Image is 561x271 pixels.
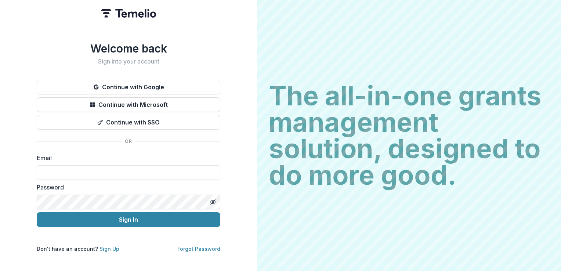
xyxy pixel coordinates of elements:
a: Sign Up [99,246,119,252]
h1: Welcome back [37,42,220,55]
button: Continue with Google [37,80,220,94]
label: Password [37,183,216,192]
img: Temelio [101,9,156,18]
h2: Sign into your account [37,58,220,65]
button: Sign In [37,212,220,227]
p: Don't have an account? [37,245,119,253]
button: Continue with Microsoft [37,97,220,112]
button: Continue with SSO [37,115,220,130]
label: Email [37,153,216,162]
a: Forgot Password [177,246,220,252]
button: Toggle password visibility [207,196,219,208]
